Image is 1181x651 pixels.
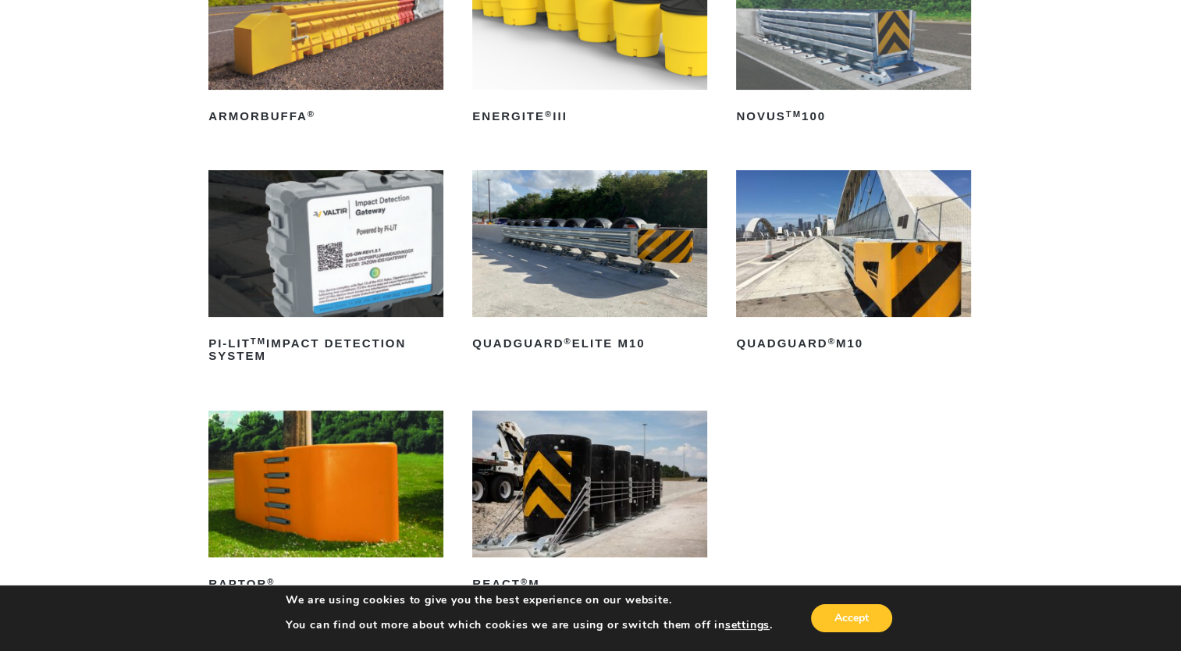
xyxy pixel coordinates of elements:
h2: REACT M [472,571,707,596]
h2: PI-LIT Impact Detection System [208,331,443,368]
sup: ® [267,577,275,586]
a: RAPTOR® [208,411,443,596]
h2: QuadGuard Elite M10 [472,331,707,356]
h2: ENERGITE III [472,104,707,129]
button: settings [725,618,770,632]
sup: TM [251,336,266,346]
button: Accept [811,604,892,632]
sup: ® [308,109,315,119]
h2: QuadGuard M10 [736,331,971,356]
a: REACT®M [472,411,707,596]
sup: TM [786,109,802,119]
h2: RAPTOR [208,571,443,596]
h2: NOVUS 100 [736,104,971,129]
h2: ArmorBuffa [208,104,443,129]
sup: ® [521,577,528,586]
sup: ® [828,336,836,346]
a: QuadGuard®Elite M10 [472,170,707,356]
p: We are using cookies to give you the best experience on our website. [286,593,773,607]
a: PI-LITTMImpact Detection System [208,170,443,368]
sup: ® [545,109,553,119]
sup: ® [564,336,571,346]
p: You can find out more about which cookies we are using or switch them off in . [286,618,773,632]
a: QuadGuard®M10 [736,170,971,356]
